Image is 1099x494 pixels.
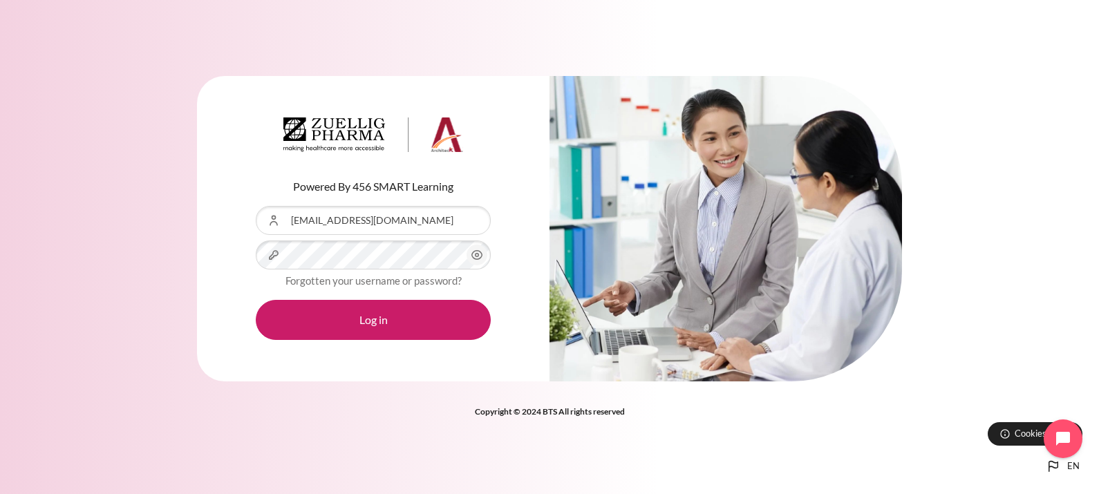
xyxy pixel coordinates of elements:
[1015,427,1072,440] span: Cookies notice
[283,117,463,158] a: Architeck
[256,178,491,195] p: Powered By 456 SMART Learning
[256,300,491,340] button: Log in
[285,274,462,287] a: Forgotten your username or password?
[988,422,1082,446] button: Cookies notice
[1067,459,1080,473] span: en
[1040,453,1085,480] button: Languages
[256,206,491,235] input: Username or Email Address
[283,117,463,152] img: Architeck
[475,406,625,417] strong: Copyright © 2024 BTS All rights reserved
